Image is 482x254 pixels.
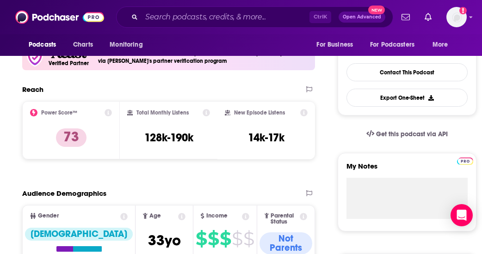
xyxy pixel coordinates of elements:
span: For Podcasters [370,38,414,51]
img: Podchaser - Follow, Share and Rate Podcasts [15,8,104,26]
button: Open AdvancedNew [339,12,385,23]
span: Age [149,213,161,219]
a: Show notifications dropdown [398,9,414,25]
a: Show notifications dropdown [421,9,435,25]
h2: Power Score™ [41,109,77,116]
a: Contact This Podcast [346,63,468,81]
span: $ [196,231,207,246]
div: Open Intercom Messenger [451,204,473,226]
span: 33 yo [148,231,181,249]
span: For Business [316,38,353,51]
a: Charts [67,36,99,54]
a: Pro website [457,156,473,165]
h4: Podcast level reach data from Acast podcasts has been independently verified via [PERSON_NAME]'s ... [98,50,311,64]
span: Get this podcast via API [376,130,448,138]
span: Logged in as AtriaBooks [446,7,467,27]
span: Gender [38,213,59,219]
span: Charts [73,38,93,51]
span: Income [206,213,228,219]
p: 73 [56,128,87,147]
button: open menu [426,36,460,54]
button: open menu [310,36,365,54]
input: Search podcasts, credits, & more... [142,10,309,24]
img: verfied icon [26,48,44,67]
span: New [368,6,385,14]
button: Export One-Sheet [346,89,468,107]
span: $ [208,231,219,246]
label: My Notes [346,162,468,178]
span: More [433,38,448,51]
button: open menu [103,36,154,54]
h5: Verified Partner [49,60,89,66]
img: Podchaser Pro [457,157,473,165]
a: Get this podcast via API [359,123,455,145]
div: [DEMOGRAPHIC_DATA] [25,228,133,241]
span: Open Advanced [343,15,381,19]
button: open menu [22,36,68,54]
h2: Audience Demographics [22,189,106,198]
span: Monitoring [110,38,142,51]
button: open menu [364,36,428,54]
span: Podcasts [29,38,56,51]
svg: Add a profile image [459,7,467,14]
div: Search podcasts, credits, & more... [116,6,393,28]
span: $ [232,231,242,246]
span: $ [243,231,254,246]
button: Show profile menu [446,7,467,27]
h3: 14k-17k [248,131,284,145]
span: Parental Status [271,213,298,225]
h3: 128k-190k [144,131,193,145]
span: Ctrl K [309,11,331,23]
h2: Total Monthly Listens [136,109,189,116]
h2: New Episode Listens [234,109,285,116]
h2: Reach [22,85,43,94]
img: User Profile [446,7,467,27]
span: $ [220,231,231,246]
